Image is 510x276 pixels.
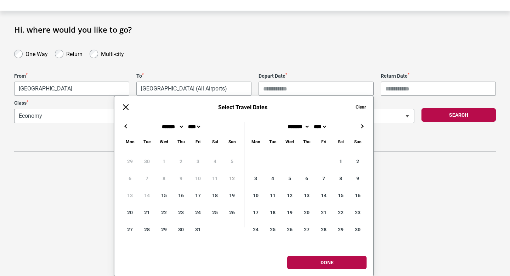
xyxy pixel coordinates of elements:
[332,138,349,146] div: Saturday
[136,82,251,96] span: Tokyo, Japan
[264,221,281,238] div: 25
[14,100,211,106] label: Class
[136,73,251,79] label: To
[332,204,349,221] div: 22
[298,187,315,204] div: 13
[349,153,366,170] div: 2
[264,170,281,187] div: 4
[121,122,130,131] button: ←
[332,170,349,187] div: 8
[281,138,298,146] div: Wednesday
[281,221,298,238] div: 26
[421,108,496,122] button: Search
[15,82,129,95] span: Melbourne, Australia
[206,204,223,221] div: 25
[349,138,366,146] div: Sunday
[15,109,210,123] span: Economy
[206,138,223,146] div: Saturday
[137,104,348,111] h6: Select Travel Dates
[349,187,366,204] div: 16
[189,204,206,221] div: 24
[287,256,367,269] button: Done
[189,187,206,204] div: 17
[358,122,366,131] button: →
[155,187,172,204] div: 15
[247,187,264,204] div: 10
[14,82,129,96] span: Melbourne, Australia
[247,170,264,187] div: 3
[121,221,138,238] div: 27
[223,204,240,221] div: 26
[315,170,332,187] div: 7
[14,73,129,79] label: From
[298,221,315,238] div: 27
[155,221,172,238] div: 29
[223,187,240,204] div: 19
[298,138,315,146] div: Thursday
[381,73,496,79] label: Return Date
[332,153,349,170] div: 1
[189,221,206,238] div: 31
[349,221,366,238] div: 30
[247,138,264,146] div: Monday
[247,204,264,221] div: 17
[172,221,189,238] div: 30
[138,221,155,238] div: 28
[349,170,366,187] div: 9
[315,187,332,204] div: 14
[298,204,315,221] div: 20
[281,170,298,187] div: 5
[14,109,211,123] span: Economy
[259,73,374,79] label: Depart Date
[138,138,155,146] div: Tuesday
[172,204,189,221] div: 23
[121,138,138,146] div: Monday
[172,187,189,204] div: 16
[315,138,332,146] div: Friday
[349,204,366,221] div: 23
[281,204,298,221] div: 19
[315,204,332,221] div: 21
[356,104,366,110] button: Clear
[281,187,298,204] div: 12
[206,187,223,204] div: 18
[264,204,281,221] div: 18
[137,82,251,95] span: Tokyo, Japan
[332,221,349,238] div: 29
[14,25,496,34] h1: Hi, where would you like to go?
[155,138,172,146] div: Wednesday
[66,49,83,57] label: Return
[247,221,264,238] div: 24
[264,138,281,146] div: Tuesday
[298,170,315,187] div: 6
[101,49,124,57] label: Multi-city
[189,138,206,146] div: Friday
[264,187,281,204] div: 11
[315,221,332,238] div: 28
[138,204,155,221] div: 21
[223,138,240,146] div: Sunday
[121,204,138,221] div: 20
[25,49,48,57] label: One Way
[155,204,172,221] div: 22
[332,187,349,204] div: 15
[172,138,189,146] div: Thursday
